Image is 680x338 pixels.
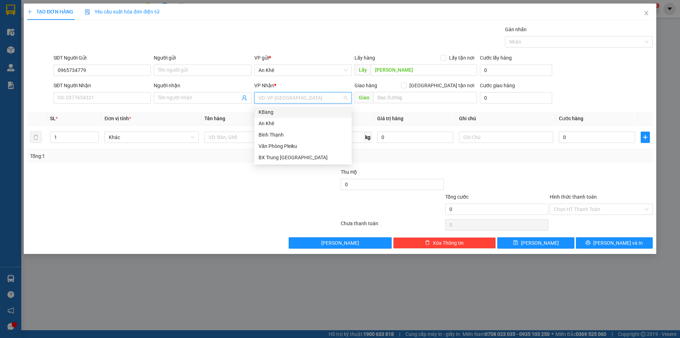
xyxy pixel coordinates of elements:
button: Close [636,4,656,23]
span: Tổng cước [445,194,469,200]
span: Lấy hàng [355,55,375,61]
span: Thu Hộ [341,169,357,175]
div: BX Trung Tâm Đà Nẵng [254,152,352,163]
div: An Khê [254,118,352,129]
span: Đơn vị tính [104,116,131,121]
label: Hình thức thanh toán [550,194,597,200]
span: Khác [109,132,194,143]
span: plus [641,134,650,140]
span: Xóa Thông tin [433,239,464,247]
span: [PERSON_NAME] và In [593,239,643,247]
div: SĐT Người Nhận [53,82,151,89]
label: Gán nhãn [505,27,527,32]
button: delete [30,132,41,143]
label: Cước giao hàng [480,83,515,88]
div: KBang [259,108,347,116]
span: plus [27,9,32,14]
input: Ghi Chú [459,132,553,143]
button: [PERSON_NAME] [289,237,392,249]
div: Bình Thạnh [259,131,347,139]
span: user-add [242,95,247,101]
span: SL [50,116,56,121]
input: Cước giao hàng [480,92,552,104]
span: VP Nhận [254,83,274,88]
div: BX Trung [GEOGRAPHIC_DATA] [259,154,347,161]
span: delete [425,240,430,246]
button: plus [641,132,650,143]
span: TẠO ĐƠN HÀNG [27,9,73,15]
th: Ghi chú [456,112,556,126]
span: kg [364,132,372,143]
span: Lấy [355,64,371,76]
input: Dọc đường [371,64,477,76]
span: close [644,10,649,16]
span: [PERSON_NAME] [521,239,559,247]
div: Bình Thạnh [254,129,352,140]
input: Cước lấy hàng [480,65,552,76]
span: Yêu cầu xuất hóa đơn điện tử [85,9,159,15]
button: printer[PERSON_NAME] và In [576,237,653,249]
input: VD: Bàn, Ghế [204,132,299,143]
input: Dọc đường [373,92,477,103]
span: Giá trị hàng [377,116,403,121]
button: save[PERSON_NAME] [497,237,574,249]
span: [GEOGRAPHIC_DATA] tận nơi [407,82,477,89]
span: Giao [355,92,373,103]
button: deleteXóa Thông tin [393,237,496,249]
label: Cước lấy hàng [480,55,512,61]
div: KBang [254,106,352,118]
span: printer [585,240,590,246]
span: Cước hàng [559,116,583,121]
div: Người nhận [154,82,251,89]
span: Giao hàng [355,83,377,88]
div: An Khê [259,120,347,127]
span: An Khê [259,65,347,76]
input: 0 [377,132,453,143]
span: [PERSON_NAME] [321,239,359,247]
span: Tên hàng [204,116,225,121]
div: Văn Phòng Pleiku [254,140,352,152]
div: Văn Phòng Pleiku [259,142,347,150]
div: Tổng: 1 [30,152,262,160]
span: save [513,240,518,246]
div: VP gửi [254,54,352,62]
div: Chưa thanh toán [340,220,444,232]
div: Người gửi [154,54,251,62]
span: Lấy tận nơi [446,54,477,62]
img: icon [85,9,90,15]
div: SĐT Người Gửi [53,54,151,62]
